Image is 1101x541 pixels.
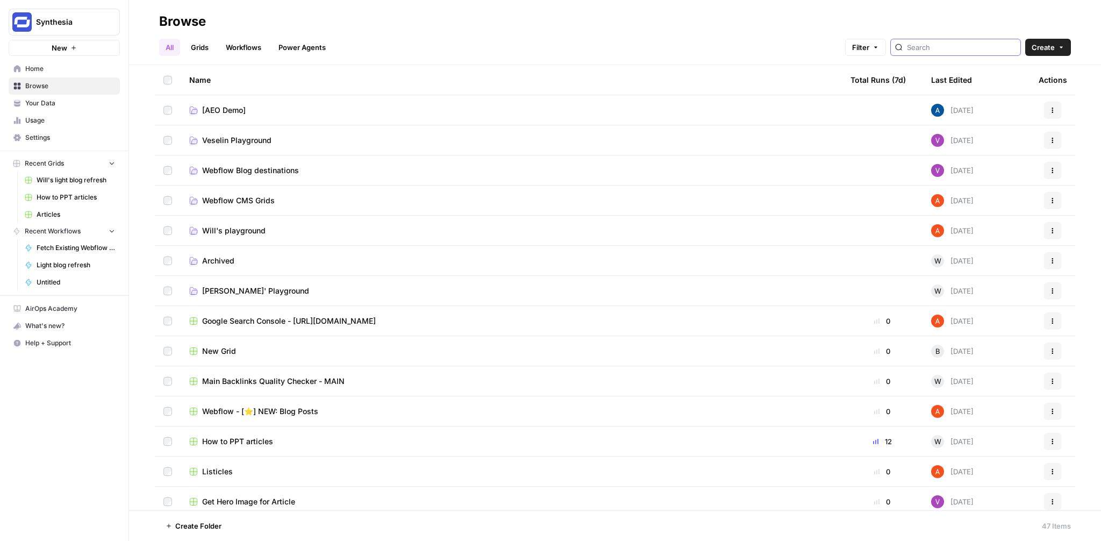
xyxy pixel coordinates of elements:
[202,496,295,507] span: Get Hero Image for Article
[1032,42,1055,53] span: Create
[9,223,120,239] button: Recent Workflows
[202,316,376,326] span: Google Search Console - [URL][DOMAIN_NAME]
[159,39,180,56] a: All
[219,39,268,56] a: Workflows
[202,286,309,296] span: [PERSON_NAME]' Playground
[931,375,974,388] div: [DATE]
[9,112,120,129] a: Usage
[931,194,974,207] div: [DATE]
[202,225,266,236] span: Will's playground
[931,254,974,267] div: [DATE]
[931,495,974,508] div: [DATE]
[931,495,944,508] img: u5s9sr84i1zya6e83i9a0udxv2mu
[934,255,941,266] span: W
[9,334,120,352] button: Help + Support
[850,496,914,507] div: 0
[931,284,974,297] div: [DATE]
[850,376,914,387] div: 0
[931,164,974,177] div: [DATE]
[37,260,115,270] span: Light blog refresh
[189,316,833,326] a: Google Search Console - [URL][DOMAIN_NAME]
[931,134,974,147] div: [DATE]
[25,304,115,314] span: AirOps Academy
[189,195,833,206] a: Webflow CMS Grids
[189,225,833,236] a: Will's playground
[202,436,273,447] span: How to PPT articles
[189,496,833,507] a: Get Hero Image for Article
[931,465,974,478] div: [DATE]
[37,277,115,287] span: Untitled
[189,135,833,146] a: Veselin Playground
[25,64,115,74] span: Home
[931,405,944,418] img: cje7zb9ux0f2nqyv5qqgv3u0jxek
[931,465,944,478] img: cje7zb9ux0f2nqyv5qqgv3u0jxek
[931,104,944,117] img: he81ibor8lsei4p3qvg4ugbvimgp
[189,286,833,296] a: [PERSON_NAME]' Playground
[25,98,115,108] span: Your Data
[9,60,120,77] a: Home
[934,436,941,447] span: W
[189,346,833,357] a: New Grid
[37,210,115,219] span: Articles
[20,189,120,206] a: How to PPT articles
[36,17,101,27] span: Synthesia
[9,300,120,317] a: AirOps Academy
[202,466,233,477] span: Listicles
[189,105,833,116] a: [AEO Demo]
[189,165,833,176] a: Webflow Blog destinations
[20,274,120,291] a: Untitled
[9,129,120,146] a: Settings
[907,42,1016,53] input: Search
[202,255,234,266] span: Archived
[25,133,115,143] span: Settings
[202,135,271,146] span: Veselin Playground
[850,65,906,95] div: Total Runs (7d)
[175,521,221,531] span: Create Folder
[9,317,120,334] button: What's new?
[202,105,246,116] span: [AEO Demo]
[25,226,81,236] span: Recent Workflows
[931,104,974,117] div: [DATE]
[184,39,215,56] a: Grids
[25,81,115,91] span: Browse
[931,224,974,237] div: [DATE]
[9,40,120,56] button: New
[20,257,120,274] a: Light blog refresh
[931,134,944,147] img: u5s9sr84i1zya6e83i9a0udxv2mu
[934,376,941,387] span: W
[25,338,115,348] span: Help + Support
[931,405,974,418] div: [DATE]
[845,39,886,56] button: Filter
[9,9,120,35] button: Workspace: Synthesia
[25,159,64,168] span: Recent Grids
[189,65,833,95] div: Name
[9,77,120,95] a: Browse
[37,193,115,202] span: How to PPT articles
[202,376,345,387] span: Main Backlinks Quality Checker - MAIN
[52,42,67,53] span: New
[931,315,944,328] img: cje7zb9ux0f2nqyv5qqgv3u0jxek
[931,224,944,237] img: cje7zb9ux0f2nqyv5qqgv3u0jxek
[20,239,120,257] a: Fetch Existing Webflow Data
[189,376,833,387] a: Main Backlinks Quality Checker - MAIN
[850,436,914,447] div: 12
[202,195,275,206] span: Webflow CMS Grids
[159,517,228,535] button: Create Folder
[159,13,206,30] div: Browse
[37,175,115,185] span: Will's light blog refresh
[1025,39,1071,56] button: Create
[931,315,974,328] div: [DATE]
[25,116,115,125] span: Usage
[9,95,120,112] a: Your Data
[850,346,914,357] div: 0
[189,466,833,477] a: Listicles
[272,39,332,56] a: Power Agents
[9,318,119,334] div: What's new?
[20,172,120,189] a: Will's light blog refresh
[850,466,914,477] div: 0
[931,194,944,207] img: cje7zb9ux0f2nqyv5qqgv3u0jxek
[852,42,869,53] span: Filter
[20,206,120,223] a: Articles
[12,12,32,32] img: Synthesia Logo
[931,345,974,358] div: [DATE]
